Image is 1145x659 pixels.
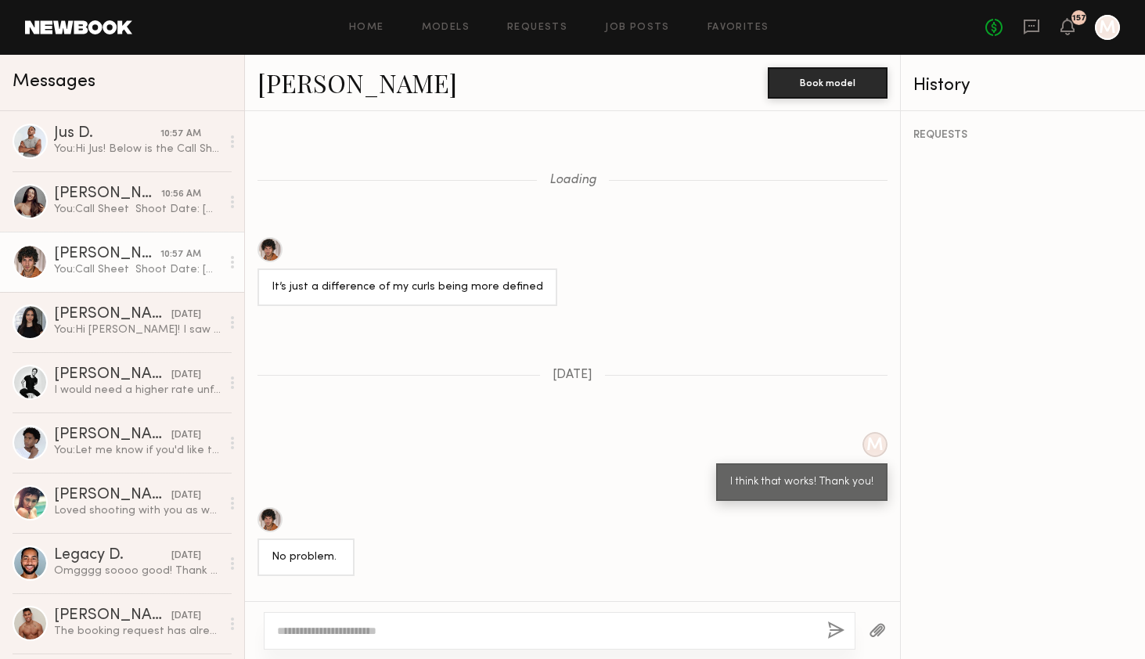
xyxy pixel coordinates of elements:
[349,23,384,33] a: Home
[54,564,221,578] div: Omgggg soooo good! Thank you for all these! He clearly had a blast! Yes let me know if you ever n...
[160,127,201,142] div: 10:57 AM
[54,142,221,157] div: You: Hi Jus! Below is the Call Sheet for our shoot [DATE] :) Please let me know if you have any q...
[171,308,201,322] div: [DATE]
[54,186,161,202] div: [PERSON_NAME]
[768,75,888,88] a: Book model
[730,474,873,492] div: I think that works! Thank you!
[553,369,592,382] span: [DATE]
[549,174,596,187] span: Loading
[605,23,670,33] a: Job Posts
[507,23,567,33] a: Requests
[54,262,221,277] div: You: Call Sheet Shoot Date: [DATE] Call Time: 2:45pm Location: [GEOGRAPHIC_DATA][PERSON_NAME] [UR...
[768,67,888,99] button: Book model
[171,609,201,624] div: [DATE]
[54,383,221,398] div: I would need a higher rate unfortunately!
[54,322,221,337] div: You: Hi [PERSON_NAME]! I saw you submitted to my job listing for a shoot with a small sustainable...
[708,23,769,33] a: Favorites
[422,23,470,33] a: Models
[171,428,201,443] div: [DATE]
[54,307,171,322] div: [PERSON_NAME]
[54,548,171,564] div: Legacy D.
[54,443,221,458] div: You: Let me know if you'd like to move forward. Totally understand if not!
[272,549,340,567] div: No problem.
[160,247,201,262] div: 10:57 AM
[1095,15,1120,40] a: M
[54,608,171,624] div: [PERSON_NAME]
[1072,14,1086,23] div: 157
[13,73,95,91] span: Messages
[54,126,160,142] div: Jus D.
[54,247,160,262] div: [PERSON_NAME]
[54,624,221,639] div: The booking request has already been cancelled.
[257,66,457,99] a: [PERSON_NAME]
[171,368,201,383] div: [DATE]
[54,488,171,503] div: [PERSON_NAME]
[171,549,201,564] div: [DATE]
[161,187,201,202] div: 10:56 AM
[54,503,221,518] div: Loved shooting with you as well!! I just followed you on ig! :) look forward to seeing the pics!
[54,202,221,217] div: You: Call Sheet Shoot Date: [DATE] Call Time: 2:45pm Location: [GEOGRAPHIC_DATA][PERSON_NAME] [UR...
[913,77,1132,95] div: History
[272,279,543,297] div: It’s just a difference of my curls being more defined
[913,130,1132,141] div: REQUESTS
[54,427,171,443] div: [PERSON_NAME]
[54,367,171,383] div: [PERSON_NAME]
[171,488,201,503] div: [DATE]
